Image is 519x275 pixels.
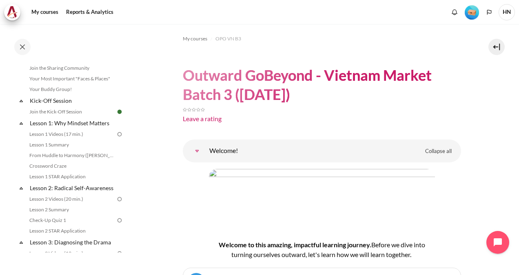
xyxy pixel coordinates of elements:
a: Lesson 1 Videos (17 min.) [27,129,116,139]
h4: Welcome to this amazing, impactful learning journey. [209,240,435,259]
a: Join the Kick-Off Session [27,107,116,117]
a: Join the Sharing Community [27,63,116,73]
a: Architeck Architeck [4,4,24,20]
a: Lesson 1: Why Mindset Matters [29,118,116,129]
a: Crossword Craze [27,161,116,171]
a: From Huddle to Harmony ([PERSON_NAME]'s Story) [27,151,116,160]
span: Collapse [17,119,25,127]
h1: Outward GoBeyond - Vietnam Market Batch 3 ([DATE]) [183,66,461,104]
div: Show notification window with no new notifications [448,6,461,18]
img: To do [116,131,123,138]
a: Lesson 1 STAR Application [27,172,116,182]
img: Level #1 [465,5,479,20]
nav: Navigation bar [183,32,461,45]
span: HN [499,4,515,20]
span: Collapse [17,238,25,246]
a: Lesson 1 Summary [27,140,116,150]
span: My courses [183,35,207,42]
a: Your Most Important "Faces & Places" [27,74,116,84]
img: Architeck [7,6,18,18]
a: OPO VN B3 [215,34,241,44]
a: Reports & Analytics [63,4,116,20]
a: Level #1 [461,4,482,20]
a: Lesson 3: Diagnosing the Drama [29,237,116,248]
a: Lesson 2 Videos (20 min.) [27,194,116,204]
button: Languages [483,6,495,18]
a: Collapse all [419,144,458,158]
a: User menu [499,4,515,20]
span: OPO VN B3 [215,35,241,42]
a: Your Buddy Group! [27,84,116,94]
a: Check-Up Quiz 1 [27,215,116,225]
span: B [371,241,375,248]
span: Collapse [17,97,25,105]
img: To do [116,217,123,224]
img: To do [116,195,123,203]
a: My courses [183,34,207,44]
a: Lesson 2 Summary [27,205,116,215]
span: Collapse [17,184,25,192]
a: Lesson 3 Videos (13 min.) [27,248,116,258]
a: Welcome! [189,143,205,159]
a: Kick-Off Session [29,95,116,106]
img: Done [116,108,123,115]
a: Leave a rating [183,115,222,122]
div: Level #1 [465,4,479,20]
a: Lesson 2 STAR Application [27,226,116,236]
a: Lesson 2: Radical Self-Awareness [29,182,116,193]
img: To do [116,250,123,257]
span: Collapse all [425,147,452,155]
a: My courses [29,4,61,20]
